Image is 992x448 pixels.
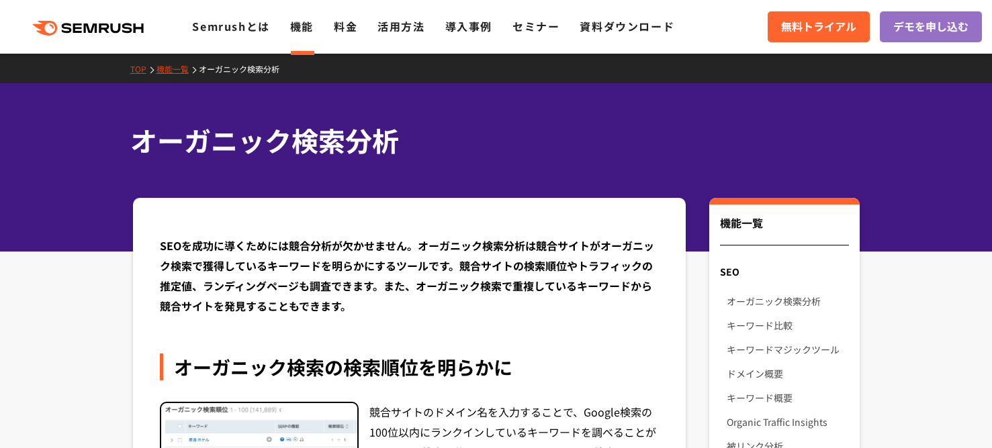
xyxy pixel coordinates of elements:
a: ドメイン概要 [727,361,848,386]
div: SEO [709,260,859,284]
a: 導入事例 [445,18,492,34]
a: セミナー [512,18,559,34]
span: 無料トライアル [781,18,856,36]
div: SEOを成功に導くためには競合分析が欠かせません。オーガニック検索分析は競合サイトがオーガニック検索で獲得しているキーワードを明らかにするツールです。競合サイトの検索順位やトラフィックの推定値、... [160,235,660,316]
a: デモを申し込む [880,11,982,42]
a: 無料トライアル [768,11,870,42]
a: 機能 [290,18,314,34]
a: オーガニック検索分析 [727,289,848,313]
a: 機能一覧 [156,63,199,74]
a: キーワードマジックツール [727,337,848,361]
a: Semrushとは [192,18,269,34]
a: キーワード概要 [727,386,848,410]
a: 資料ダウンロード [580,18,674,34]
a: 活用方法 [377,18,424,34]
a: TOP [130,63,156,74]
div: オーガニック検索の検索順位を明らかに [160,353,660,380]
a: Organic Traffic Insights [727,410,848,434]
a: オーガニック検索分析 [199,63,289,74]
h1: オーガニック検索分析 [130,121,849,160]
a: 料金 [334,18,357,34]
div: 機能一覧 [720,215,848,245]
span: デモを申し込む [893,18,968,36]
a: キーワード比較 [727,313,848,337]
